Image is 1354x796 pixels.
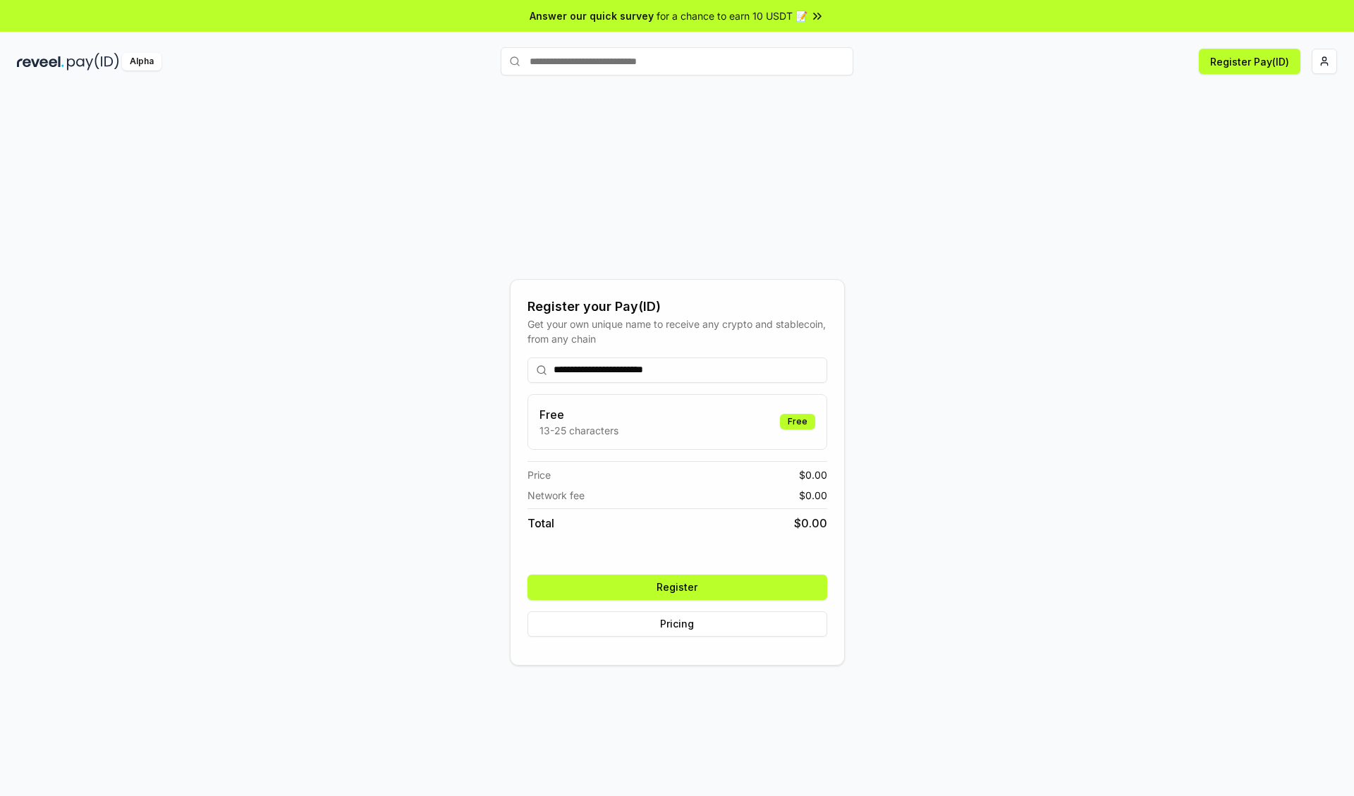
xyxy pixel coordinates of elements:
[1199,49,1300,74] button: Register Pay(ID)
[527,611,827,637] button: Pricing
[794,515,827,532] span: $ 0.00
[799,467,827,482] span: $ 0.00
[539,406,618,423] h3: Free
[527,467,551,482] span: Price
[67,53,119,71] img: pay_id
[539,423,618,438] p: 13-25 characters
[530,8,654,23] span: Answer our quick survey
[527,297,827,317] div: Register your Pay(ID)
[527,515,554,532] span: Total
[657,8,807,23] span: for a chance to earn 10 USDT 📝
[17,53,64,71] img: reveel_dark
[527,575,827,600] button: Register
[527,317,827,346] div: Get your own unique name to receive any crypto and stablecoin, from any chain
[527,488,585,503] span: Network fee
[780,414,815,429] div: Free
[122,53,161,71] div: Alpha
[799,488,827,503] span: $ 0.00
